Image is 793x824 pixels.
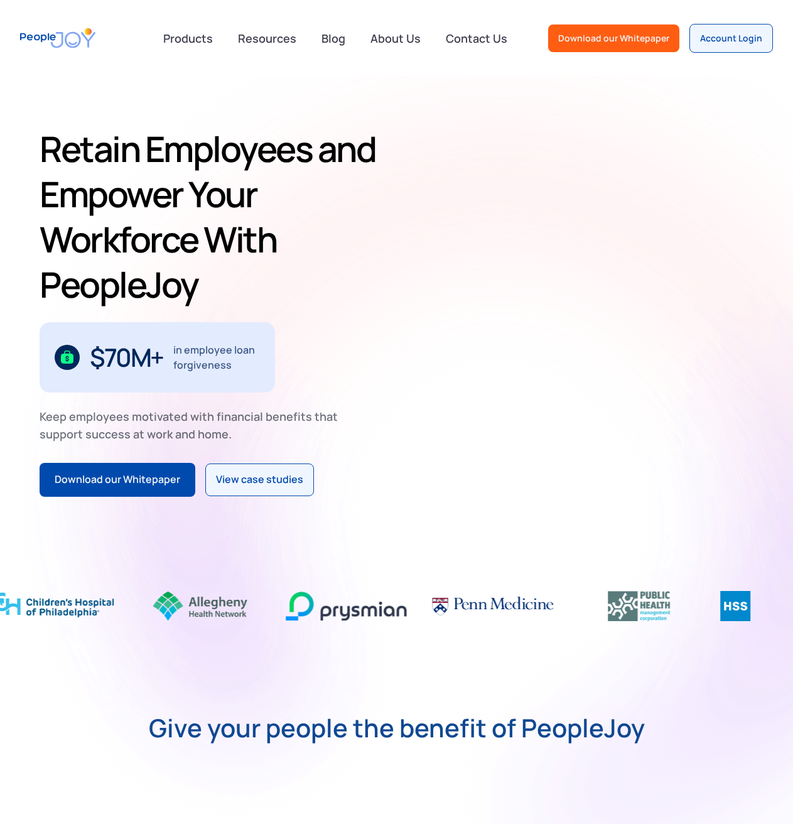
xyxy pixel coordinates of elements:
[90,347,163,367] div: $70M+
[40,463,195,497] a: Download our Whitepaper
[20,20,95,56] a: home
[173,342,261,372] div: in employee loan forgiveness
[55,472,180,488] div: Download our Whitepaper
[216,472,303,488] div: View case studies
[40,126,406,307] h1: Retain Employees and Empower Your Workforce With PeopleJoy
[40,408,348,443] div: Keep employees motivated with financial benefits that support success at work and home.
[205,463,314,496] a: View case studies
[156,26,220,51] div: Products
[40,322,275,393] div: 1 / 3
[149,715,645,740] strong: Give your people the benefit of PeopleJoy
[314,24,353,52] a: Blog
[700,32,762,45] div: Account Login
[230,24,304,52] a: Resources
[548,24,679,52] a: Download our Whitepaper
[558,32,669,45] div: Download our Whitepaper
[438,24,515,52] a: Contact Us
[689,24,773,53] a: Account Login
[363,24,428,52] a: About Us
